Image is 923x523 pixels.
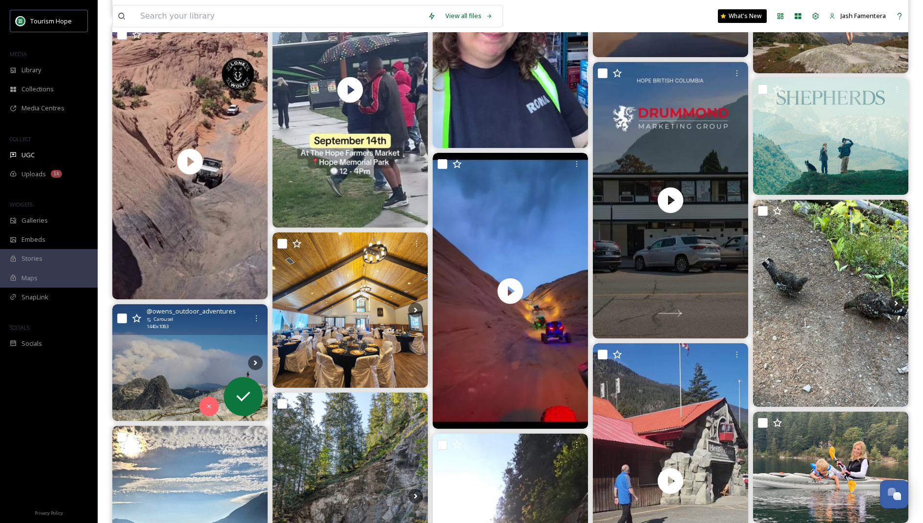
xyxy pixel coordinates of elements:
span: Jash Famentera [840,11,886,20]
a: Jash Famentera [824,6,891,25]
span: SOCIALS [10,324,29,331]
span: Library [21,65,41,75]
span: Stories [21,254,42,263]
img: thumbnail [112,23,268,299]
img: logo.png [16,16,25,26]
span: COLLECT [10,135,31,143]
div: 1k [51,170,62,178]
span: SnapLink [21,293,48,302]
span: Socials [21,339,42,348]
span: @ owens_outdoor_adventures [147,307,236,316]
span: Galleries [21,216,48,225]
span: WIDGETS [10,201,32,208]
img: Spent the day in beautiful Manning Park for this beautiful wedding filled with warm gold tones an... [273,232,428,388]
span: MEDIA [10,50,27,58]
a: What's New [718,9,767,23]
span: Carousel [154,316,173,323]
input: Search your library [135,5,423,27]
button: Open Chat [880,480,908,508]
span: Tourism Hope [30,17,72,25]
span: Collections [21,84,54,94]
span: Media Centres [21,104,64,113]
span: UGC [21,150,35,160]
span: Uploads [21,169,46,179]
a: View all files [441,6,498,25]
img: thumbnail [593,62,748,338]
video: SNEAK PEEK! DM for info . . . . . . . . . . . .. . #hope #hopebc #fraservalley #investbc #commerc... [593,62,748,338]
img: Fun out and back run on Lightning Lake Trail. Frosty was cancelled but meeting 3 friendly Grouses... [753,200,908,407]
span: 1440 x 1083 [147,323,168,330]
span: Privacy Policy [35,510,63,516]
span: Maps [21,273,38,283]
span: Embeds [21,235,45,244]
img: SEPTEMBER 22 REEL ON THE RIVER: SHEPHERDS, 7pm, SilverCity at The Junction. Come early for best s... [753,78,908,195]
video: Looking forward to getting back to Moab this week for some more amazing night rides and awesome v... [433,153,588,429]
img: 🏔️Zupjok, Llama and Alpaca Peaks🏔️ 20.25km ~1,401m elevation gain Was happy to bag this triple he... [112,304,268,421]
img: thumbnail [433,153,588,429]
a: Privacy Policy [35,506,63,518]
img: Kawkawa Lake, located near Hope, BC, is a fantastic spot for kayaking! The calm waters and beauti... [753,412,908,523]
